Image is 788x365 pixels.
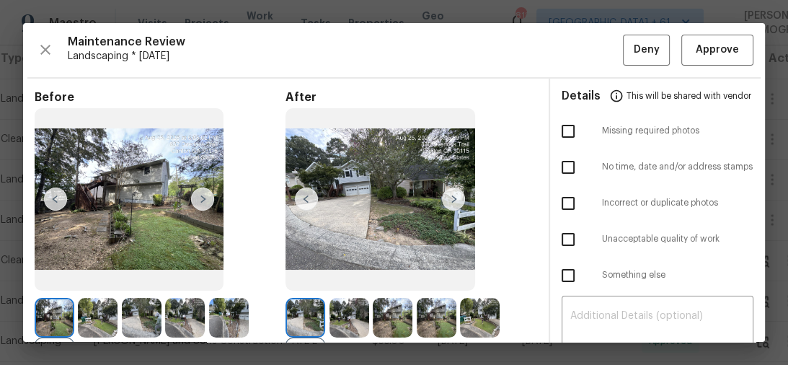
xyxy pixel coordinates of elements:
div: No time, date and/or address stamps [550,149,766,185]
span: Landscaping * [DATE] [68,49,623,63]
span: Incorrect or duplicate photos [602,197,754,209]
span: After [285,90,536,105]
div: Incorrect or duplicate photos [550,185,766,221]
button: Deny [623,35,670,66]
img: left-chevron-button-url [295,188,318,211]
button: Approve [681,35,753,66]
img: left-chevron-button-url [44,188,67,211]
span: Details [562,79,601,113]
span: Unacceptable quality of work [602,233,754,245]
div: Unacceptable quality of work [550,221,766,258]
span: Missing required photos [602,125,754,137]
div: Missing required photos [550,113,766,149]
span: Before [35,90,285,105]
span: Something else [602,269,754,281]
span: Deny [634,41,660,59]
span: This will be shared with vendor [627,79,751,113]
span: No time, date and/or address stamps [602,161,754,173]
span: Approve [696,41,739,59]
img: right-chevron-button-url [191,188,214,211]
span: Maintenance Review [68,35,623,49]
div: Something else [550,258,766,294]
img: right-chevron-button-url [442,188,465,211]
